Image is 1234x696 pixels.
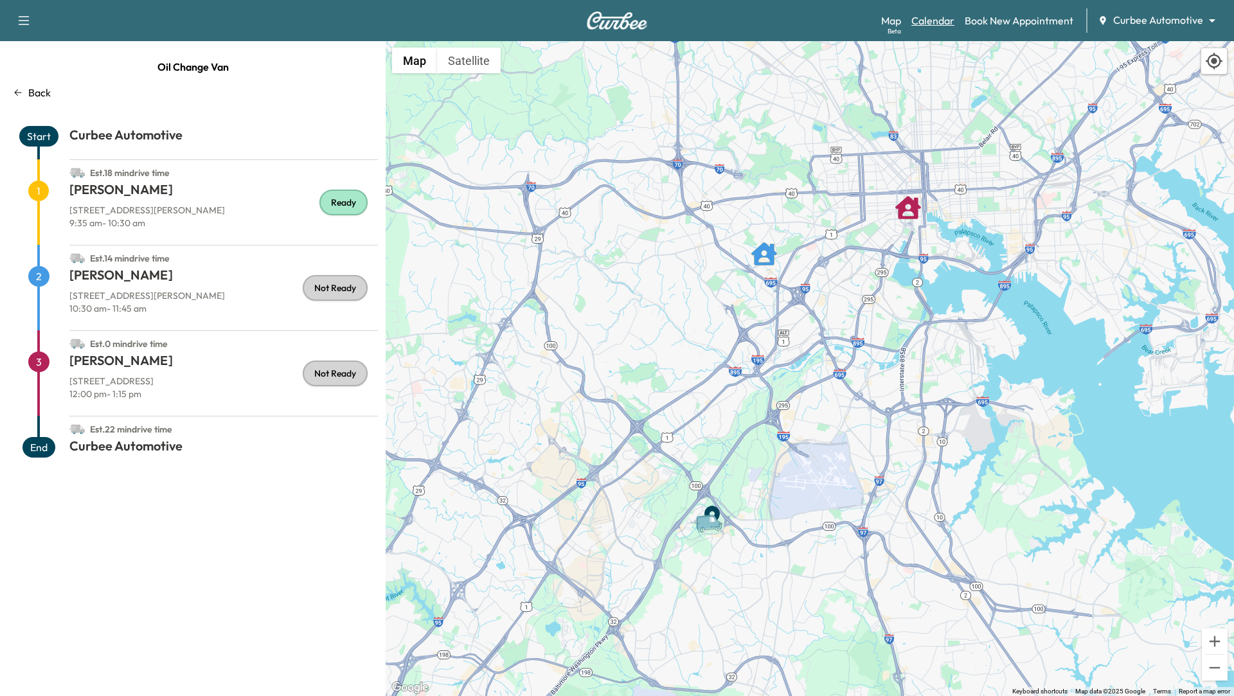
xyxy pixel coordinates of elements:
a: Open this area in Google Maps (opens a new window) [389,679,431,696]
span: Est. 22 min drive time [90,424,172,435]
span: Est. 18 min drive time [90,167,170,179]
gmp-advanced-marker: End Point [699,497,725,523]
h1: [PERSON_NAME] [69,352,378,375]
p: [STREET_ADDRESS] [69,375,378,388]
button: Show satellite imagery [437,48,501,73]
span: Est. 0 min drive time [90,338,168,350]
div: Beta [888,26,901,36]
gmp-advanced-marker: Van [690,501,735,523]
span: Est. 14 min drive time [90,253,170,264]
p: 12:00 pm - 1:15 pm [69,388,378,400]
span: 1 [28,181,49,201]
div: Ready [319,190,368,215]
button: Zoom in [1202,629,1228,654]
p: 9:35 am - 10:30 am [69,217,378,229]
p: [STREET_ADDRESS][PERSON_NAME] [69,289,378,302]
h1: Curbee Automotive [69,126,378,149]
p: [STREET_ADDRESS][PERSON_NAME] [69,204,378,217]
h1: [PERSON_NAME] [69,266,378,289]
a: MapBeta [881,13,901,28]
a: Calendar [911,13,954,28]
h1: [PERSON_NAME] [69,181,378,204]
div: Not Ready [303,361,368,386]
h1: Curbee Automotive [69,437,378,460]
a: Book New Appointment [965,13,1073,28]
span: Map data ©2025 Google [1075,688,1145,695]
gmp-advanced-marker: Matt Schwartz [751,235,777,260]
span: 3 [28,352,49,372]
div: Recenter map [1201,48,1228,75]
span: End [22,437,55,458]
gmp-advanced-marker: Shane Rentfro [895,188,921,214]
a: Report a map error [1179,688,1230,695]
p: 10:30 am - 11:45 am [69,302,378,315]
div: Not Ready [303,275,368,301]
button: Show street map [392,48,437,73]
img: Google [389,679,431,696]
a: Terms (opens in new tab) [1153,688,1171,695]
button: Keyboard shortcuts [1012,687,1068,696]
span: Start [19,126,58,147]
span: Oil Change Van [157,54,229,80]
p: Back [28,85,51,100]
button: Zoom out [1202,655,1228,681]
img: Curbee Logo [586,12,648,30]
span: 2 [28,266,49,287]
span: Curbee Automotive [1113,13,1203,28]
